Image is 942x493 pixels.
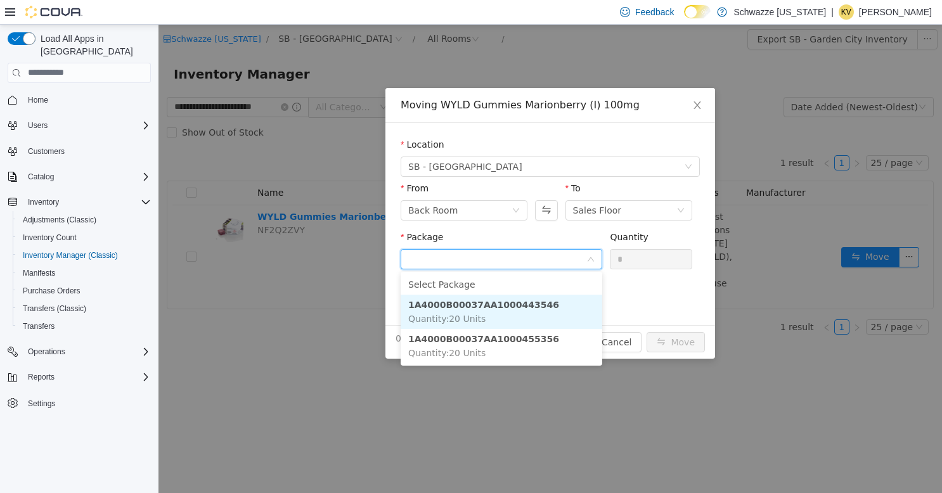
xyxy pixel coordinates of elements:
[242,270,444,304] li: 1A4000B00037AA1000443546
[13,264,156,282] button: Manifests
[13,229,156,246] button: Inventory Count
[250,226,428,245] input: Package
[13,246,156,264] button: Inventory Manager (Classic)
[250,289,327,299] span: Quantity : 20 Units
[18,230,151,245] span: Inventory Count
[433,307,483,328] button: Cancel
[28,95,48,105] span: Home
[354,182,361,191] i: icon: down
[521,63,557,99] button: Close
[23,215,96,225] span: Adjustments (Classic)
[415,176,463,195] div: Sales Floor
[733,4,826,20] p: Schwazze [US_STATE]
[839,4,854,20] div: Kristine Valdez
[250,176,299,195] div: Back Room
[534,75,544,86] i: icon: close
[3,117,156,134] button: Users
[3,168,156,186] button: Catalog
[23,344,151,359] span: Operations
[23,169,151,184] span: Catalog
[859,4,932,20] p: [PERSON_NAME]
[35,32,151,58] span: Load All Apps in [GEOGRAPHIC_DATA]
[242,115,286,125] label: Location
[23,93,53,108] a: Home
[23,195,64,210] button: Inventory
[429,231,436,240] i: icon: down
[28,347,65,357] span: Operations
[23,268,55,278] span: Manifests
[3,343,156,361] button: Operations
[23,195,151,210] span: Inventory
[28,120,48,131] span: Users
[18,230,82,245] a: Inventory Count
[23,250,118,260] span: Inventory Manager (Classic)
[28,399,55,409] span: Settings
[242,207,285,217] label: Package
[237,307,336,321] span: 0 Units will be moved.
[18,301,151,316] span: Transfers (Classic)
[13,282,156,300] button: Purchase Orders
[28,146,65,157] span: Customers
[23,344,70,359] button: Operations
[23,304,86,314] span: Transfers (Classic)
[3,368,156,386] button: Reports
[250,323,327,333] span: Quantity : 20 Units
[13,211,156,229] button: Adjustments (Classic)
[3,142,156,160] button: Customers
[684,5,711,18] input: Dark Mode
[13,300,156,317] button: Transfers (Classic)
[242,304,444,338] li: 1A4000B00037AA1000455356
[28,197,59,207] span: Inventory
[23,233,77,243] span: Inventory Count
[23,143,151,159] span: Customers
[13,317,156,335] button: Transfers
[250,275,401,285] strong: 1A4000B00037AA1000443546
[23,395,151,411] span: Settings
[3,394,156,412] button: Settings
[18,319,151,334] span: Transfers
[23,396,60,411] a: Settings
[18,212,101,227] a: Adjustments (Classic)
[23,118,53,133] button: Users
[635,6,674,18] span: Feedback
[3,193,156,211] button: Inventory
[452,225,533,244] input: Quantity
[25,6,82,18] img: Cova
[23,169,59,184] button: Catalog
[28,172,54,182] span: Catalog
[23,286,81,296] span: Purchase Orders
[831,4,834,20] p: |
[23,92,151,108] span: Home
[841,4,851,20] span: KV
[377,176,399,196] button: Swap
[28,372,55,382] span: Reports
[250,132,364,151] span: SB - Garden City
[18,212,151,227] span: Adjustments (Classic)
[23,144,70,159] a: Customers
[23,369,60,385] button: Reports
[250,309,401,319] strong: 1A4000B00037AA1000455356
[18,319,60,334] a: Transfers
[18,248,151,263] span: Inventory Manager (Classic)
[23,118,151,133] span: Users
[3,91,156,109] button: Home
[407,158,422,169] label: To
[451,207,490,217] label: Quantity
[488,307,546,328] button: icon: swapMove
[18,283,151,298] span: Purchase Orders
[18,266,60,281] a: Manifests
[18,283,86,298] a: Purchase Orders
[519,182,526,191] i: icon: down
[23,369,151,385] span: Reports
[242,74,541,87] div: Moving WYLD Gummies Marionberry (I) 100mg
[23,321,55,331] span: Transfers
[242,158,270,169] label: From
[18,301,91,316] a: Transfers (Classic)
[18,266,151,281] span: Manifests
[526,138,534,147] i: icon: down
[684,18,685,19] span: Dark Mode
[242,250,444,270] li: Select Package
[8,86,151,445] nav: Complex example
[18,248,123,263] a: Inventory Manager (Classic)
